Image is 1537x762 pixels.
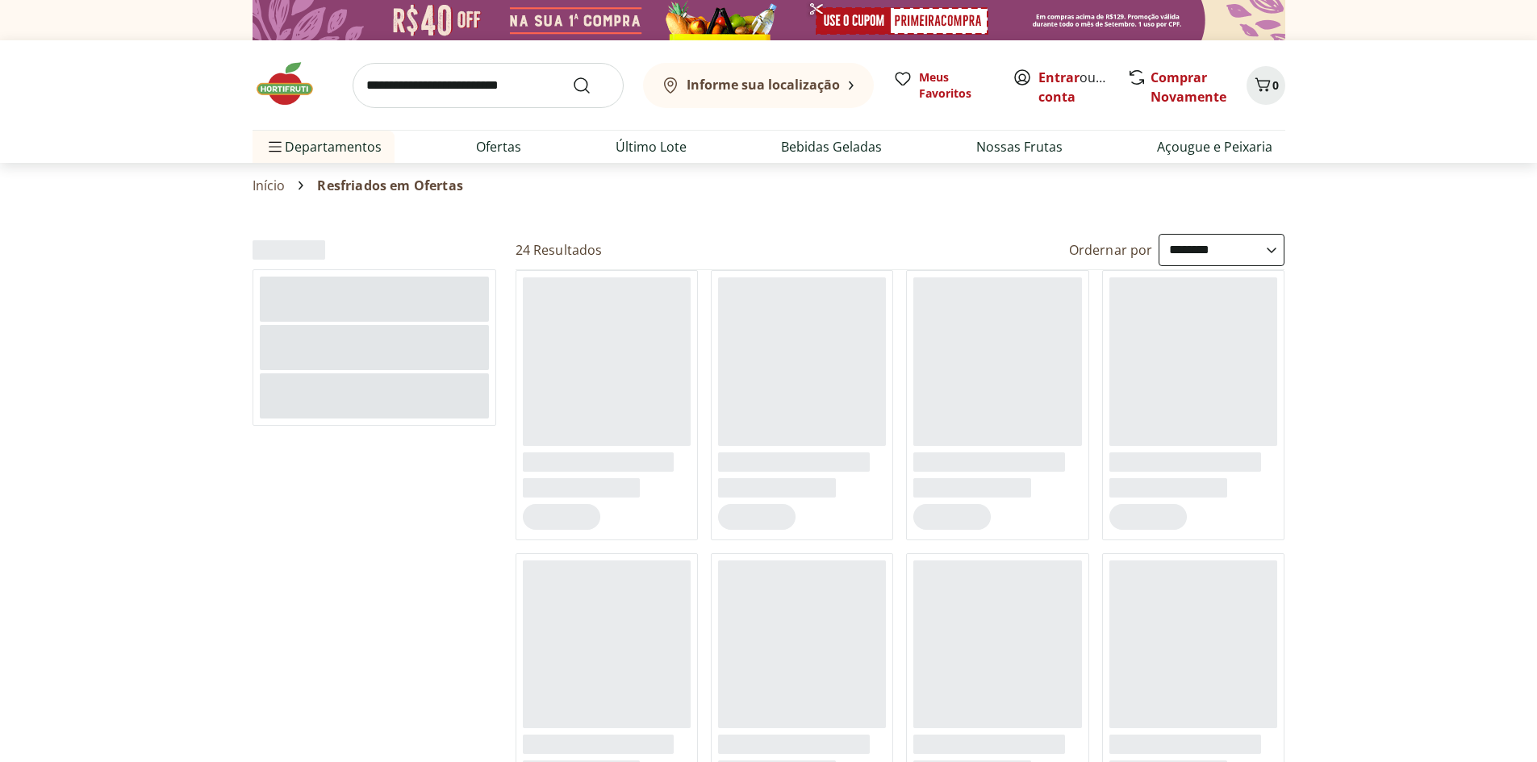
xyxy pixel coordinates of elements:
span: Resfriados em Ofertas [317,178,462,193]
span: Meus Favoritos [919,69,993,102]
a: Açougue e Peixaria [1157,137,1272,156]
a: Início [253,178,286,193]
input: search [353,63,624,108]
span: ou [1038,68,1110,106]
b: Informe sua localização [687,76,840,94]
a: Último Lote [616,137,687,156]
a: Criar conta [1038,69,1127,106]
a: Nossas Frutas [976,137,1063,156]
label: Ordernar por [1069,241,1153,259]
button: Informe sua localização [643,63,874,108]
button: Menu [265,127,285,166]
a: Comprar Novamente [1151,69,1226,106]
a: Meus Favoritos [893,69,993,102]
span: 0 [1272,77,1279,93]
img: Hortifruti [253,60,333,108]
h2: 24 Resultados [516,241,603,259]
a: Bebidas Geladas [781,137,882,156]
button: Carrinho [1247,66,1285,105]
a: Ofertas [476,137,521,156]
a: Entrar [1038,69,1080,86]
span: Departamentos [265,127,382,166]
button: Submit Search [572,76,611,95]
